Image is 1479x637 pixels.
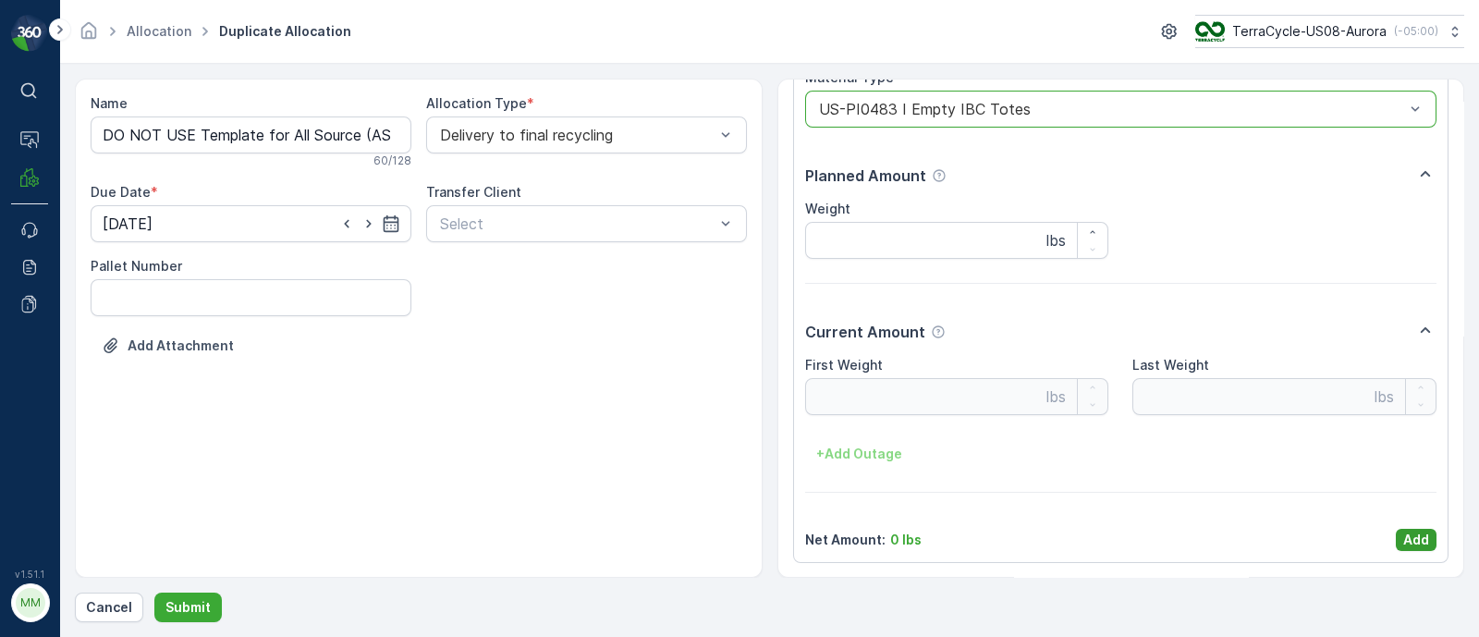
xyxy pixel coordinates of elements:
label: First Weight [805,357,883,373]
img: logo [11,15,48,52]
div: MM [16,588,45,618]
p: 0 lbs [890,531,922,549]
button: MM [11,583,48,622]
button: Cancel [75,593,143,622]
button: Add [1396,529,1436,551]
p: lbs [1046,386,1066,408]
p: + Add Outage [816,445,902,463]
p: Net Amount : [805,531,886,549]
p: TerraCycle-US08-Aurora [1232,22,1387,41]
p: Current Amount [805,321,925,343]
label: Weight [805,201,850,216]
label: Transfer Client [426,184,521,200]
p: lbs [1375,386,1394,408]
p: lbs [1046,229,1066,251]
button: Upload File [91,331,245,361]
p: Add [1403,531,1429,549]
p: Planned Amount [805,165,926,187]
button: TerraCycle-US08-Aurora(-05:00) [1195,15,1464,48]
label: Name [91,95,128,111]
p: Select [440,213,715,235]
label: Due Date [91,184,151,200]
a: Homepage [79,28,99,43]
button: +Add Outage [805,439,913,469]
a: Allocation [127,23,191,39]
span: Duplicate Allocation [215,22,355,41]
label: Last Weight [1132,357,1209,373]
div: Help Tooltip Icon [931,325,946,339]
p: Cancel [86,598,132,617]
input: dd/mm/yyyy [91,205,411,242]
img: image_ci7OI47.png [1195,21,1225,42]
span: v 1.51.1 [11,569,48,580]
p: Submit [165,598,211,617]
p: 60 / 128 [373,153,411,168]
label: Pallet Number [91,258,182,274]
p: ( -05:00 ) [1394,24,1438,39]
label: Allocation Type [426,95,527,111]
button: Submit [154,593,222,622]
div: Help Tooltip Icon [932,168,947,183]
p: Add Attachment [128,337,234,355]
